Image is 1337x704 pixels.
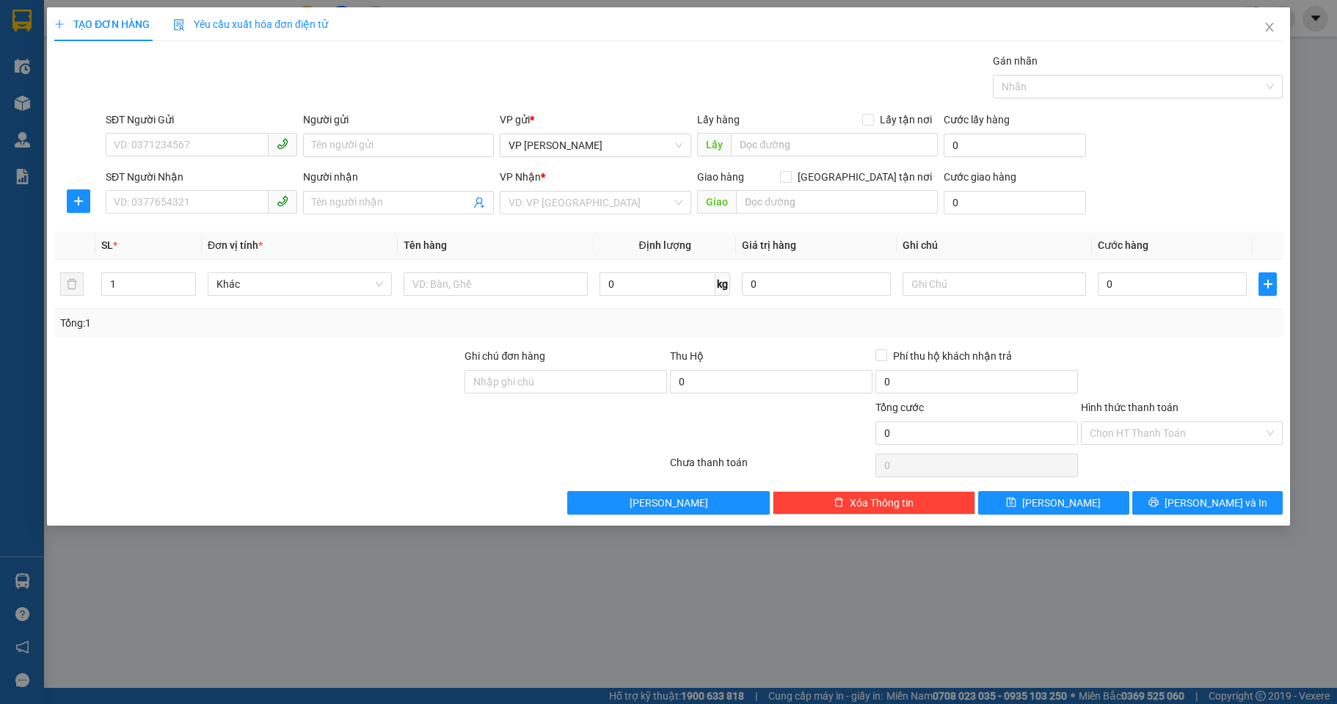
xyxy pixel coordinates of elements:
label: Ghi chú đơn hàng [465,350,545,362]
button: Close [1249,7,1290,48]
div: Tổng: 1 [60,315,517,331]
span: Lấy tận nơi [874,112,938,128]
input: Cước lấy hàng [944,134,1086,157]
b: GỬI : VP [PERSON_NAME] [18,106,159,180]
span: Cước hàng [1098,239,1148,251]
span: Giá trị hàng [742,239,796,251]
span: Tổng cước [875,402,924,413]
input: 0 [742,272,890,296]
h1: NQT1410250002 [160,106,255,139]
button: deleteXóa Thông tin [773,491,975,515]
img: logo.jpg [18,18,92,92]
span: [PERSON_NAME] [630,495,708,511]
div: Người nhận [302,169,494,185]
button: printer[PERSON_NAME] và In [1132,491,1283,515]
b: Gửi khách hàng [138,76,275,94]
span: kg [715,272,730,296]
span: phone [276,195,288,207]
span: Xóa Thông tin [850,495,914,511]
span: plus [54,19,65,29]
span: Lấy [697,133,731,156]
input: Ghi chú đơn hàng [465,370,667,393]
span: phone [276,138,288,150]
span: delete [834,497,844,509]
label: Gán nhãn [993,55,1038,67]
span: [PERSON_NAME] [1022,495,1101,511]
span: user-add [473,197,485,208]
span: plus [1259,278,1277,290]
span: Giao hàng [697,171,744,183]
div: SĐT Người Gửi [106,112,297,128]
input: Dọc đường [731,133,938,156]
span: close [1264,21,1275,33]
label: Cước lấy hàng [944,114,1010,126]
span: Khác [216,273,383,295]
span: Giao [697,190,736,214]
input: Ghi Chú [902,272,1086,296]
div: Người gửi [302,112,494,128]
span: printer [1148,497,1158,509]
span: SL [101,239,112,251]
span: TẠO ĐƠN HÀNG [54,18,150,30]
span: [PERSON_NAME] và In [1164,495,1267,511]
button: plus [67,189,90,213]
span: VP Nhận [500,171,541,183]
span: Định lượng [638,239,691,251]
button: [PERSON_NAME] [567,491,770,515]
input: Dọc đường [736,190,938,214]
div: SĐT Người Nhận [106,169,297,185]
label: Hình thức thanh toán [1080,402,1178,413]
li: Số 2 [PERSON_NAME], [GEOGRAPHIC_DATA] [81,36,333,54]
span: Lấy hàng [697,114,740,126]
button: save[PERSON_NAME] [978,491,1129,515]
div: Chưa thanh toán [668,454,874,480]
label: Cước giao hàng [944,171,1016,183]
button: plus [1258,272,1278,296]
span: plus [68,195,90,207]
b: Duy Khang Limousine [119,17,295,35]
th: Ghi chú [896,231,1092,260]
button: delete [60,272,84,296]
span: Tên hàng [404,239,447,251]
div: VP gửi [500,112,691,128]
input: VD: Bàn, Ghế [404,272,588,296]
span: [GEOGRAPHIC_DATA] tận nơi [792,169,938,185]
span: Phí thu hộ khách nhận trả [887,348,1018,364]
img: icon [173,19,185,31]
span: Yêu cầu xuất hóa đơn điện tử [173,18,328,30]
span: VP Nguyễn Quốc Trị [509,134,682,156]
li: Hotline: 19003086 [81,54,333,73]
span: Đơn vị tính [208,239,263,251]
input: Cước giao hàng [944,191,1086,214]
span: Thu Hộ [670,350,704,362]
span: save [1006,497,1016,509]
